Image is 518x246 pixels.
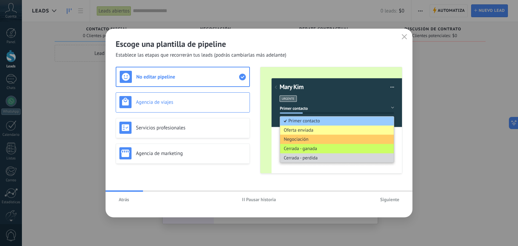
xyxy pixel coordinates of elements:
[116,194,132,205] button: Atrás
[119,197,129,202] span: Atrás
[377,194,402,205] button: Siguiente
[380,197,399,202] span: Siguiente
[136,125,246,131] h3: Servicios profesionales
[116,39,402,49] h2: Escoge una plantilla de pipeline
[136,99,246,105] h3: Agencia de viajes
[136,74,239,80] h3: No editar pipeline
[246,197,276,202] span: Pausar historia
[136,150,246,157] h3: Agencia de marketing
[116,52,286,59] span: Establece las etapas que recorrerán tus leads (podrás cambiarlas más adelante)
[239,194,279,205] button: Pausar historia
